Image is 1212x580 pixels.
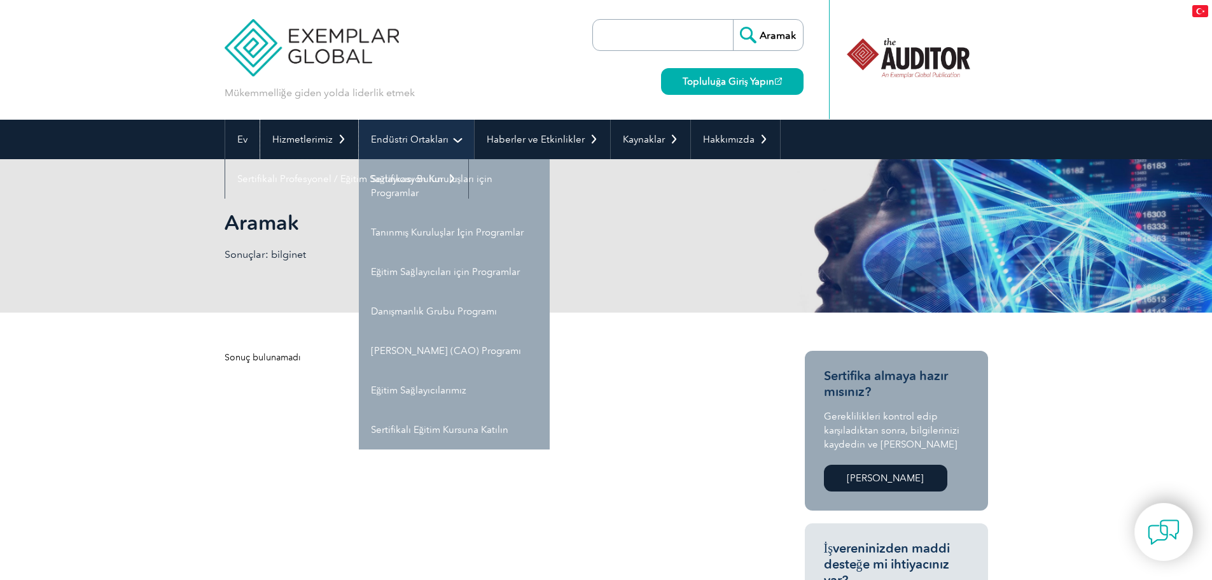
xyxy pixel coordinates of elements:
[225,159,468,199] a: Sertifikalı Profesyonel / Eğitim Sağlayıcısı Bulun
[775,78,782,85] img: open_square.png
[359,371,550,410] a: Eğitim Sağlayıcılarımız
[359,292,550,331] a: Danışmanlık Grubu Programı
[1148,516,1180,548] img: contact-chat.png
[371,424,509,435] font: Sertifikalı Eğitim Kursuna Katılın
[824,465,947,492] a: [PERSON_NAME]
[225,248,306,260] font: Sonuçlar: bilginet
[371,134,449,145] font: Endüstri Ortakları
[237,134,247,145] font: Ev
[824,411,960,450] font: Gereklilikleri kontrol edip karşıladıktan sonra, bilgilerinizi kaydedin ve [PERSON_NAME]
[237,173,443,185] font: Sertifikalı Profesyonel / Eğitim Sağlayıcısı Bulun
[225,352,301,363] font: Sonuç bulunamadı
[824,368,948,399] font: Sertifika almaya hazır mısınız?
[225,87,415,99] font: Mükemmelliğe giden yolda liderlik etmek
[1192,5,1208,17] img: en
[371,345,521,357] font: [PERSON_NAME] (CAO) Programı
[225,120,260,159] a: Ev
[691,120,780,159] a: Hakkımızda
[371,306,498,317] font: Danışmanlık Grubu Programı
[225,210,298,235] font: Aramak
[475,120,610,159] a: Haberler ve Etkinlikler
[371,385,466,396] font: Eğitim Sağlayıcılarımız
[359,213,550,252] a: Tanınmış Kuruluşlar İçin Programlar
[733,20,803,50] input: Aramak
[359,120,474,159] a: Endüstri Ortakları
[703,134,755,145] font: Hakkımızda
[359,252,550,292] a: Eğitim Sağlayıcıları için Programlar
[611,120,690,159] a: Kaynaklar
[359,331,550,371] a: [PERSON_NAME] (CAO) Programı
[847,472,924,484] font: [PERSON_NAME]
[661,68,803,95] a: Topluluğa Giriş Yapın
[272,134,333,145] font: Hizmetlerimiz
[683,76,774,87] font: Topluluğa Giriş Yapın
[623,134,665,145] font: Kaynaklar
[260,120,358,159] a: Hizmetlerimiz
[359,410,550,449] a: Sertifikalı Eğitim Kursuna Katılın
[371,266,520,278] font: Eğitim Sağlayıcıları için Programlar
[487,134,585,145] font: Haberler ve Etkinlikler
[371,227,524,238] font: Tanınmış Kuruluşlar İçin Programlar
